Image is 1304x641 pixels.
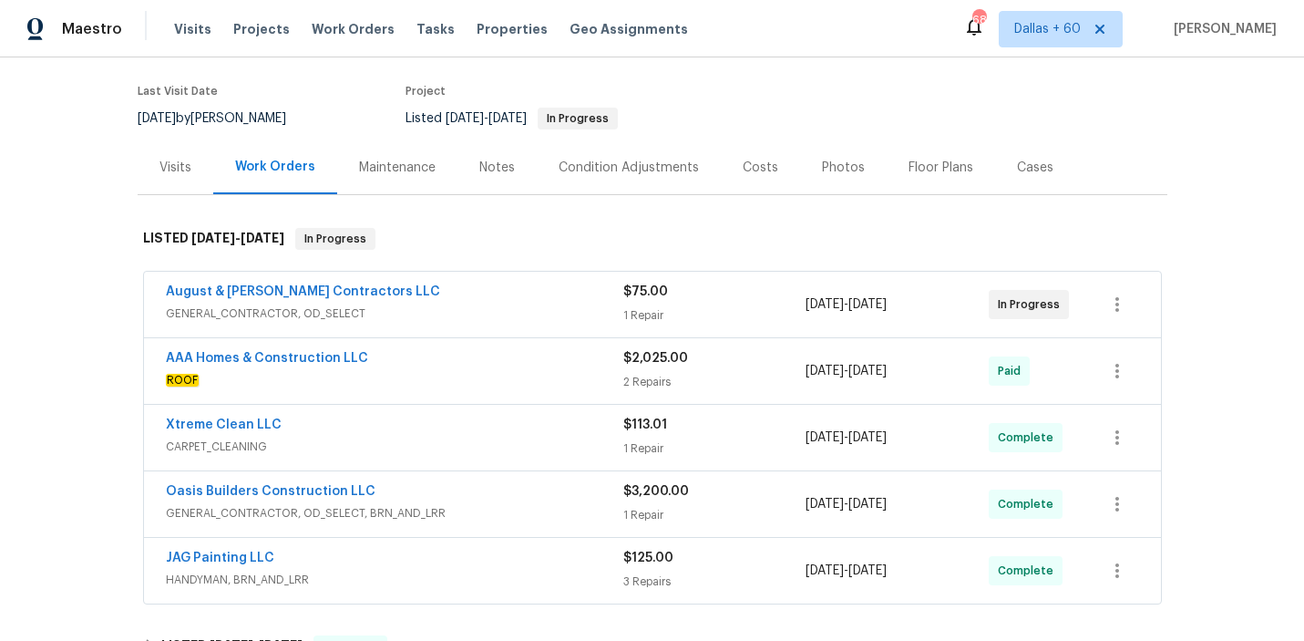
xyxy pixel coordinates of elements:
[235,158,315,176] div: Work Orders
[359,159,436,177] div: Maintenance
[806,431,844,444] span: [DATE]
[909,159,973,177] div: Floor Plans
[623,485,689,498] span: $3,200.00
[241,232,284,244] span: [DATE]
[166,571,623,589] span: HANDYMAN, BRN_AND_LRR
[623,373,806,391] div: 2 Repairs
[806,298,844,311] span: [DATE]
[406,86,446,97] span: Project
[166,352,368,365] a: AAA Homes & Construction LLC
[174,20,211,38] span: Visits
[166,419,282,431] a: Xtreme Clean LLC
[806,362,887,380] span: -
[446,112,527,125] span: -
[297,230,374,248] span: In Progress
[138,210,1167,268] div: LISTED [DATE]-[DATE]In Progress
[806,498,844,511] span: [DATE]
[477,20,548,38] span: Properties
[138,112,176,125] span: [DATE]
[166,285,440,298] a: August & [PERSON_NAME] Contractors LLC
[623,419,667,431] span: $113.01
[623,439,806,458] div: 1 Repair
[998,429,1061,447] span: Complete
[623,573,806,591] div: 3 Repairs
[446,112,484,125] span: [DATE]
[848,431,887,444] span: [DATE]
[623,352,688,365] span: $2,025.00
[806,562,887,580] span: -
[998,362,1028,380] span: Paid
[848,298,887,311] span: [DATE]
[998,295,1067,314] span: In Progress
[138,108,308,129] div: by [PERSON_NAME]
[623,306,806,325] div: 1 Repair
[488,112,527,125] span: [DATE]
[539,113,616,124] span: In Progress
[416,23,455,36] span: Tasks
[998,562,1061,580] span: Complete
[559,159,699,177] div: Condition Adjustments
[848,365,887,377] span: [DATE]
[406,112,618,125] span: Listed
[806,295,887,314] span: -
[570,20,688,38] span: Geo Assignments
[191,232,235,244] span: [DATE]
[1017,159,1053,177] div: Cases
[1014,20,1081,38] span: Dallas + 60
[998,495,1061,513] span: Complete
[166,305,623,323] span: GENERAL_CONTRACTOR, OD_SELECT
[166,438,623,456] span: CARPET_CLEANING
[159,159,191,177] div: Visits
[166,374,199,387] em: ROOF
[62,20,122,38] span: Maestro
[848,564,887,577] span: [DATE]
[143,228,284,250] h6: LISTED
[972,11,985,29] div: 688
[623,506,806,524] div: 1 Repair
[806,564,844,577] span: [DATE]
[806,495,887,513] span: -
[1166,20,1277,38] span: [PERSON_NAME]
[743,159,778,177] div: Costs
[479,159,515,177] div: Notes
[822,159,865,177] div: Photos
[191,232,284,244] span: -
[138,86,218,97] span: Last Visit Date
[166,485,375,498] a: Oasis Builders Construction LLC
[806,429,887,447] span: -
[623,552,673,564] span: $125.00
[166,552,274,564] a: JAG Painting LLC
[623,285,668,298] span: $75.00
[806,365,844,377] span: [DATE]
[848,498,887,511] span: [DATE]
[233,20,290,38] span: Projects
[166,504,623,522] span: GENERAL_CONTRACTOR, OD_SELECT, BRN_AND_LRR
[312,20,395,38] span: Work Orders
